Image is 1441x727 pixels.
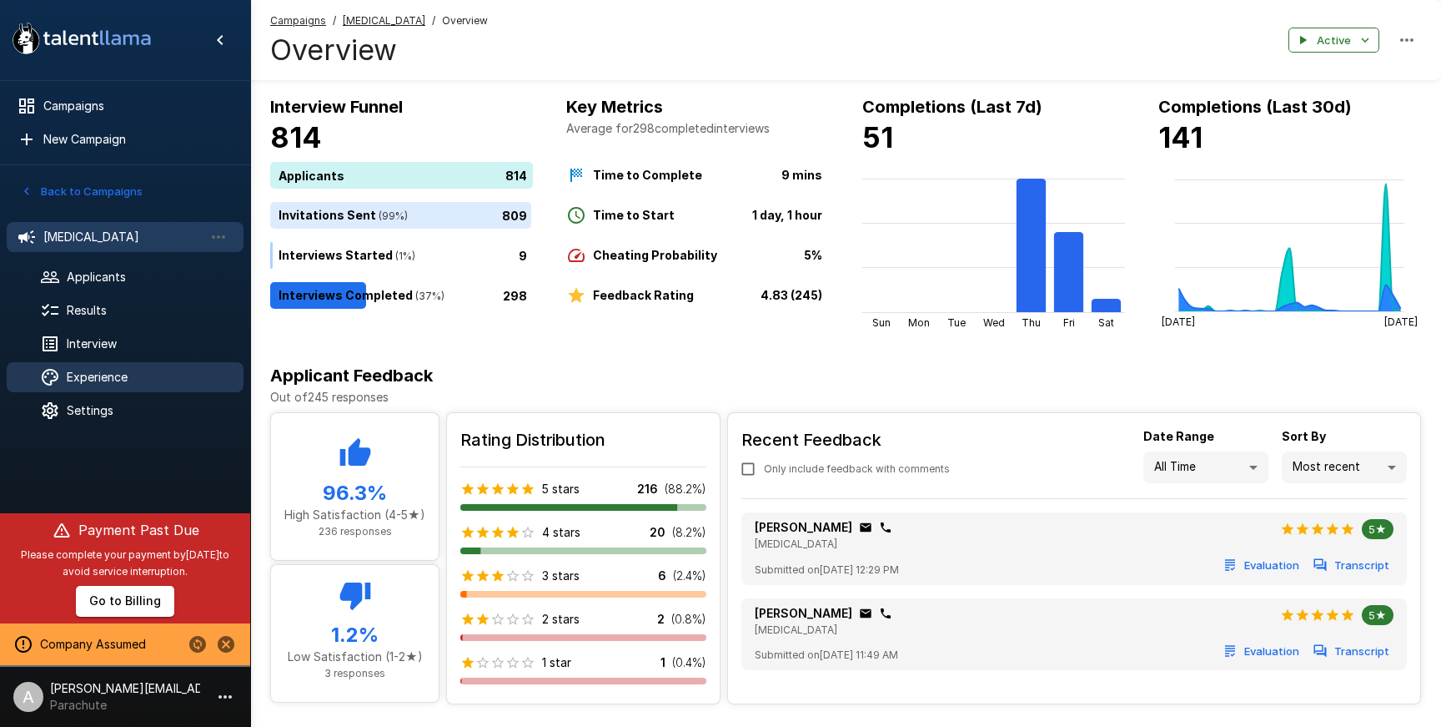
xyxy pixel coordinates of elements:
tspan: [DATE] [1162,316,1195,328]
b: Key Metrics [566,97,663,117]
u: Campaigns [270,14,326,27]
b: Cheating Probability [593,248,717,262]
button: Evaluation [1220,553,1303,578]
b: 141 [1158,120,1203,154]
b: 4.83 (245) [761,288,822,302]
p: 5 stars [542,481,580,497]
span: Overview [442,13,488,29]
span: Submitted on [DATE] 12:29 PM [755,562,899,578]
p: 2 [657,611,665,628]
p: ( 88.2 %) [665,481,706,497]
span: / [432,13,435,29]
tspan: Sun [872,316,891,329]
p: High Satisfaction (4-5★) [284,507,425,523]
p: 1 [660,654,665,671]
b: Date Range [1143,429,1214,443]
h4: Overview [270,33,488,68]
tspan: Tue [947,316,966,329]
b: 1 day, 1 hour [752,208,822,222]
tspan: Thu [1022,316,1041,329]
p: [PERSON_NAME] [755,519,852,536]
span: [MEDICAL_DATA] [755,538,837,550]
p: ( 8.2 %) [672,524,706,541]
tspan: Mon [908,316,930,329]
h5: 96.3 % [284,480,425,507]
p: Out of 245 responses [270,389,1421,406]
p: 216 [637,481,658,497]
span: Only include feedback with comments [764,461,950,477]
b: Completions (Last 30d) [1158,97,1352,117]
tspan: Fri [1063,316,1075,329]
div: Click to copy [879,521,892,534]
h5: 1.2 % [284,622,425,649]
div: Click to copy [859,521,872,534]
span: 5★ [1362,523,1393,536]
p: 298 [503,286,527,304]
div: Most recent [1282,452,1407,483]
b: 9 mins [781,168,822,182]
tspan: Sat [1098,316,1114,329]
p: 4 stars [542,524,580,541]
div: Click to copy [879,607,892,620]
p: 20 [650,524,665,541]
p: ( 0.4 %) [672,654,706,671]
h6: Rating Distribution [460,427,706,453]
p: [PERSON_NAME] [755,605,852,622]
b: Interview Funnel [270,97,403,117]
span: Submitted on [DATE] 11:49 AM [755,647,898,664]
p: 2 stars [542,611,580,628]
p: 814 [505,166,527,184]
p: 6 [658,568,666,584]
p: 809 [502,206,527,224]
button: Active [1288,28,1379,53]
b: Feedback Rating [593,288,694,302]
p: ( 2.4 %) [673,568,706,584]
p: Average for 298 completed interviews [566,120,829,137]
span: / [333,13,336,29]
b: Applicant Feedback [270,366,433,386]
tspan: Wed [983,316,1005,329]
button: Transcript [1310,639,1393,664]
p: 9 [519,246,527,264]
span: 5★ [1362,608,1393,622]
button: Transcript [1310,553,1393,578]
b: 51 [862,120,893,154]
span: 236 responses [319,525,392,538]
span: 3 responses [324,667,385,679]
h6: Recent Feedback [741,427,963,453]
b: Time to Start [593,208,675,222]
p: Low Satisfaction (1-2★) [284,649,425,665]
button: Evaluation [1220,639,1303,664]
div: Click to copy [859,607,872,620]
span: [MEDICAL_DATA] [755,624,837,636]
b: 5% [804,248,822,262]
div: All Time [1143,452,1268,483]
b: Time to Complete [593,168,702,182]
b: Completions (Last 7d) [862,97,1042,117]
p: 3 stars [542,568,580,584]
u: [MEDICAL_DATA] [343,14,425,27]
p: ( 0.8 %) [671,611,706,628]
b: 814 [270,120,322,154]
b: Sort By [1282,429,1326,443]
tspan: [DATE] [1384,316,1418,328]
p: 1 star [542,654,571,671]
